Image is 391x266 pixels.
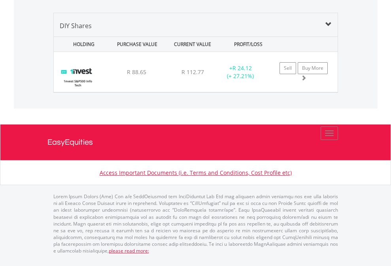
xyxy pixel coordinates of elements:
[280,62,296,74] a: Sell
[181,68,204,76] span: R 112.77
[47,124,344,160] a: EasyEquities
[232,64,252,72] span: R 24.12
[58,62,98,90] img: EQU.ZA.ETF5IT.png
[216,64,265,80] div: + (+ 27.21%)
[55,37,108,52] div: HOLDING
[109,247,149,254] a: please read more:
[60,21,92,30] span: DIY Shares
[100,169,292,176] a: Access Important Documents (i.e. Terms and Conditions, Cost Profile etc)
[53,193,338,254] p: Lorem Ipsum Dolors (Ame) Con a/e SeddOeiusmod tem InciDiduntut Lab Etd mag aliquaen admin veniamq...
[127,68,146,76] span: R 88.65
[110,37,164,52] div: PURCHASE VALUE
[166,37,219,52] div: CURRENT VALUE
[221,37,275,52] div: PROFIT/LOSS
[298,62,328,74] a: Buy More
